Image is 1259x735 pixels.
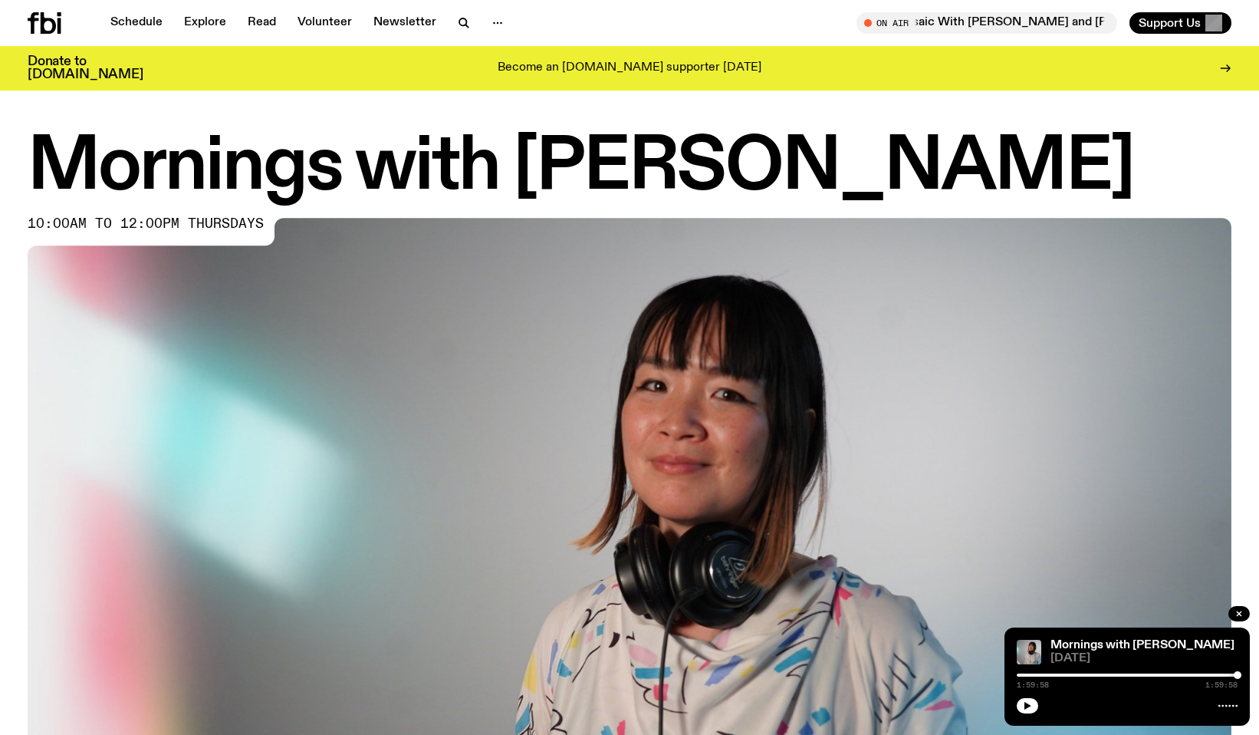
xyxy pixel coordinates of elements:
span: [DATE] [1050,653,1238,664]
span: 1:59:58 [1017,681,1049,689]
span: Support Us [1139,16,1201,30]
button: On AirMosaic With [PERSON_NAME] and [PERSON_NAME] [856,12,1117,34]
a: Volunteer [288,12,361,34]
h1: Mornings with [PERSON_NAME] [28,133,1231,203]
a: Mornings with [PERSON_NAME] [1050,639,1234,651]
a: Read [238,12,285,34]
a: Explore [175,12,235,34]
h3: Donate to [DOMAIN_NAME] [28,55,143,81]
img: Kana Frazer is smiling at the camera with her head tilted slightly to her left. She wears big bla... [1017,640,1041,664]
p: Become an [DOMAIN_NAME] supporter [DATE] [498,61,761,75]
a: Newsletter [364,12,445,34]
button: Support Us [1129,12,1231,34]
span: 10:00am to 12:00pm thursdays [28,218,264,230]
a: Schedule [101,12,172,34]
span: 1:59:58 [1205,681,1238,689]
